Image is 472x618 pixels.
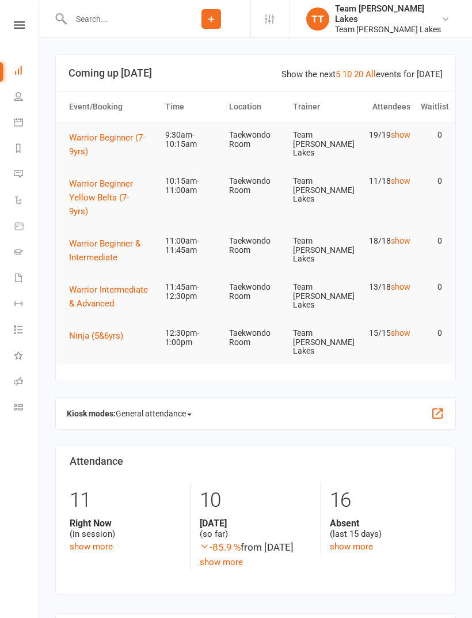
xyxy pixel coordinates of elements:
[160,320,224,356] td: 12:30pm-1:00pm
[14,85,40,111] a: People
[69,177,155,218] button: Warrior Beginner Yellow Belts (7-9yrs)
[330,518,441,529] strong: Absent
[330,483,441,518] div: 16
[160,122,224,158] td: 9:30am-10:15am
[335,3,441,24] div: Team [PERSON_NAME] Lakes
[67,409,116,418] strong: Kiosk modes:
[14,370,40,396] a: Roll call kiosk mode
[70,518,182,540] div: (in session)
[352,320,416,347] td: 15/15
[200,483,311,518] div: 10
[335,24,441,35] div: Team [PERSON_NAME] Lakes
[69,131,155,158] button: Warrior Beginner (7-9yrs)
[69,237,155,264] button: Warrior Beginner & Intermediate
[14,396,40,422] a: Class kiosk mode
[69,331,123,341] span: Ninja (5&6yrs)
[416,92,448,122] th: Waitlist
[352,122,416,149] td: 19/19
[69,179,133,217] span: Warrior Beginner Yellow Belts (7-9yrs)
[200,540,311,555] div: from [DATE]
[288,228,352,272] td: Team [PERSON_NAME] Lakes
[391,130,410,139] a: show
[391,282,410,291] a: show
[69,285,148,309] span: Warrior Intermediate & Advanced
[416,320,448,347] td: 0
[224,274,288,310] td: Taekwondo Room
[288,92,352,122] th: Trainer
[160,274,224,310] td: 11:45am-12:30pm
[288,122,352,166] td: Team [PERSON_NAME] Lakes
[14,59,40,85] a: Dashboard
[160,92,224,122] th: Time
[330,541,373,552] a: show more
[342,69,352,79] a: 10
[67,11,172,27] input: Search...
[391,176,410,185] a: show
[200,518,311,529] strong: [DATE]
[116,404,192,423] span: General attendance
[160,228,224,264] td: 11:00am-11:45am
[224,168,288,204] td: Taekwondo Room
[69,329,131,343] button: Ninja (5&6yrs)
[14,214,40,240] a: Product Sales
[69,132,145,157] span: Warrior Beginner (7-9yrs)
[69,238,140,263] span: Warrior Beginner & Intermediate
[70,541,113,552] a: show more
[200,518,311,540] div: (so far)
[224,122,288,158] td: Taekwondo Room
[160,168,224,204] td: 10:15am-11:00am
[416,122,448,149] td: 0
[224,228,288,264] td: Taekwondo Room
[330,518,441,540] div: (last 15 days)
[416,274,448,301] td: 0
[70,456,441,467] h3: Attendance
[288,274,352,319] td: Team [PERSON_NAME] Lakes
[70,483,182,518] div: 11
[416,228,448,255] td: 0
[224,320,288,356] td: Taekwondo Room
[14,137,40,162] a: Reports
[354,69,363,79] a: 20
[200,541,241,553] span: -85.9 %
[352,274,416,301] td: 13/18
[14,344,40,370] a: What's New
[416,168,448,195] td: 0
[69,283,155,310] button: Warrior Intermediate & Advanced
[352,168,416,195] td: 11/18
[352,228,416,255] td: 18/18
[391,328,410,338] a: show
[366,69,376,79] a: All
[281,67,443,81] div: Show the next events for [DATE]
[336,69,340,79] a: 5
[14,111,40,137] a: Calendar
[70,518,182,529] strong: Right Now
[288,168,352,213] td: Team [PERSON_NAME] Lakes
[352,92,416,122] th: Attendees
[224,92,288,122] th: Location
[306,7,329,31] div: TT
[391,236,410,245] a: show
[288,320,352,365] td: Team [PERSON_NAME] Lakes
[200,557,243,567] a: show more
[68,67,443,79] h3: Coming up [DATE]
[64,92,160,122] th: Event/Booking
